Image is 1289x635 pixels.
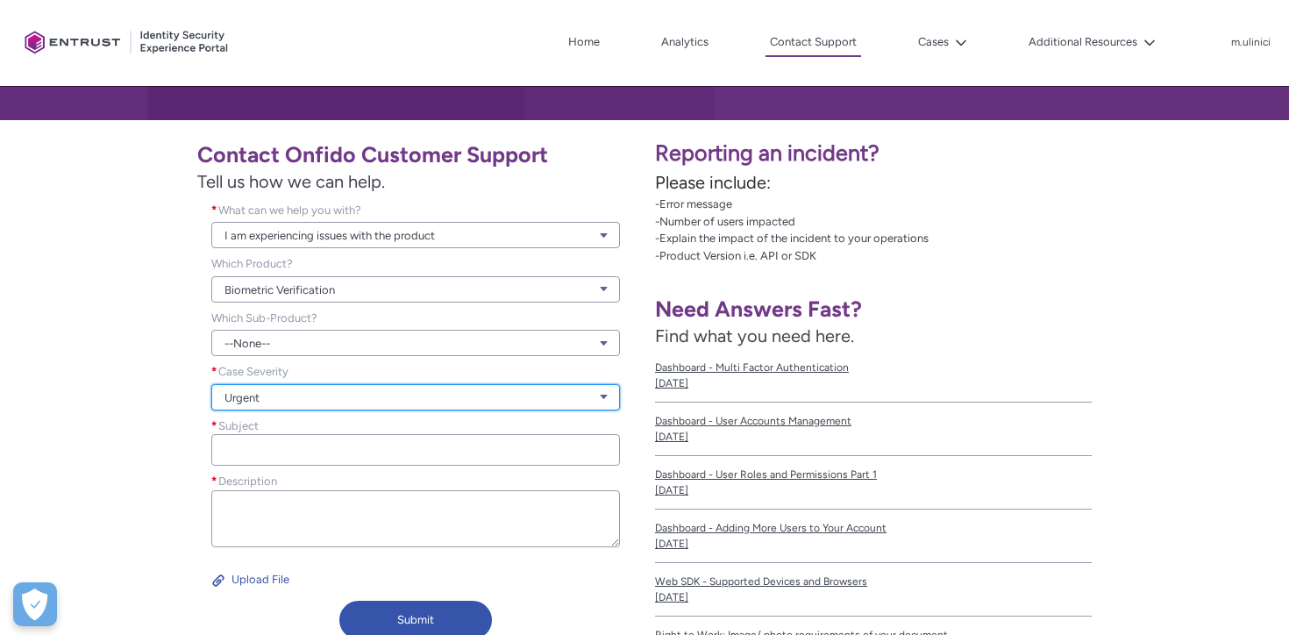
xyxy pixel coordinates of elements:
lightning-formatted-date-time: [DATE] [655,431,688,443]
span: Dashboard - User Accounts Management [655,413,1092,429]
button: Upload File [211,566,290,594]
h1: Contact Onfido Customer Support [197,141,634,168]
a: Dashboard - Multi Factor Authentication[DATE] [655,349,1092,403]
span: Description [218,474,277,488]
a: Dashboard - User Accounts Management[DATE] [655,403,1092,456]
input: required [211,434,620,466]
button: Cases [914,29,972,55]
span: required [211,363,218,381]
iframe: Qualified Messenger [1208,554,1289,635]
span: Tell us how we can help. [197,168,634,195]
span: Subject [218,419,259,432]
textarea: required [211,490,620,547]
button: Additional Resources [1024,29,1160,55]
a: Biometric Verification [211,276,620,303]
span: Web SDK - Supported Devices and Browsers [655,574,1092,589]
a: --None-- [211,330,620,356]
p: m.ulinici [1231,37,1271,49]
a: Home [564,29,604,55]
p: Reporting an incident? [655,137,1278,170]
span: required [211,417,218,435]
a: Dashboard - User Roles and Permissions Part 1[DATE] [655,456,1092,510]
a: I am experiencing issues with the product [211,222,620,248]
button: Open Preferences [13,582,57,626]
a: Contact Support [766,29,861,57]
div: Cookie Preferences [13,582,57,626]
button: User Profile m.ulinici [1230,32,1271,50]
span: Dashboard - User Roles and Permissions Part 1 [655,467,1092,482]
lightning-formatted-date-time: [DATE] [655,538,688,550]
span: required [211,202,218,219]
span: Find what you need here. [655,325,854,346]
a: Urgent [211,384,620,410]
a: Web SDK - Supported Devices and Browsers[DATE] [655,563,1092,617]
span: What can we help you with? [218,203,361,217]
h1: Need Answers Fast? [655,296,1092,323]
span: Which Sub-Product? [211,311,317,325]
span: Dashboard - Multi Factor Authentication [655,360,1092,375]
p: Please include: [655,169,1278,196]
span: required [211,473,218,490]
span: Dashboard - Adding More Users to Your Account [655,520,1092,536]
p: -Error message -Number of users impacted -Explain the impact of the incident to your operations -... [655,196,1278,264]
lightning-formatted-date-time: [DATE] [655,377,688,389]
span: Which Product? [211,257,293,270]
a: Dashboard - Adding More Users to Your Account[DATE] [655,510,1092,563]
lightning-formatted-date-time: [DATE] [655,484,688,496]
lightning-formatted-date-time: [DATE] [655,591,688,603]
span: Case Severity [218,365,288,378]
a: Analytics, opens in new tab [657,29,713,55]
